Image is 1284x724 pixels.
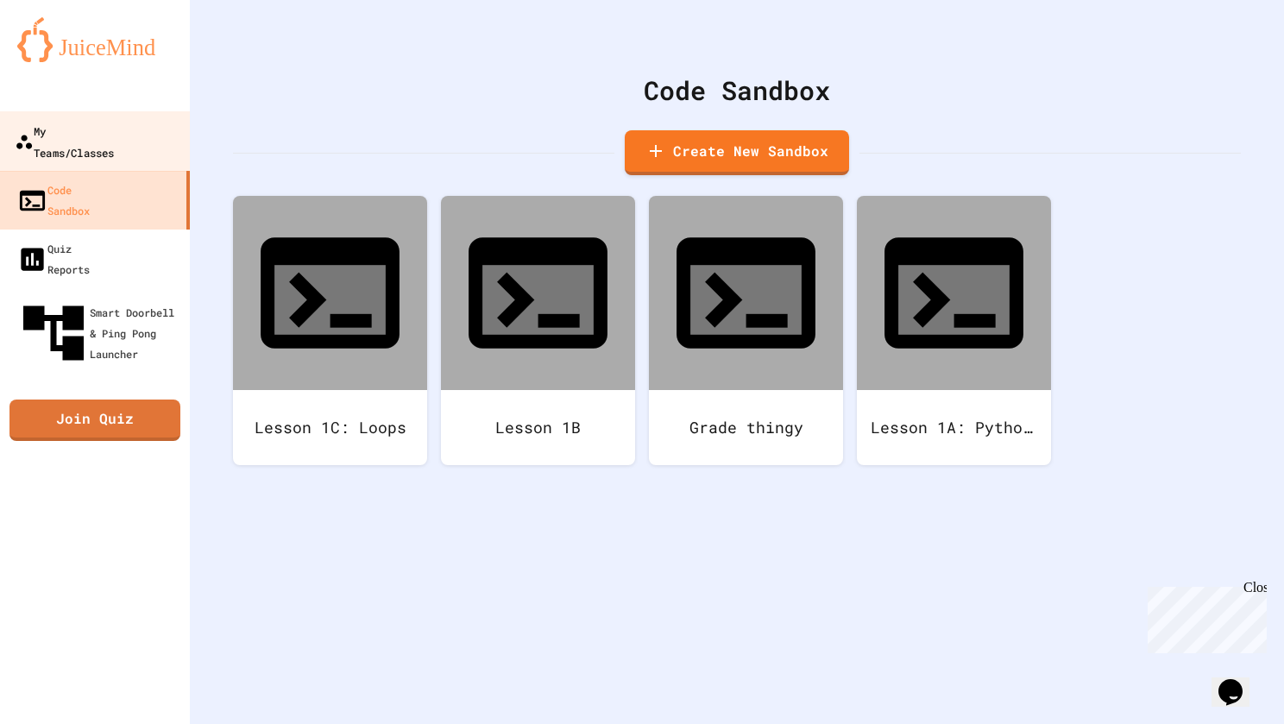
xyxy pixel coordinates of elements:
div: Lesson 1C: Loops [233,390,427,465]
div: Code Sandbox [233,71,1241,110]
div: Chat with us now!Close [7,7,119,110]
div: Smart Doorbell & Ping Pong Launcher [17,297,183,369]
div: Code Sandbox [17,179,90,221]
a: Join Quiz [9,400,180,441]
a: Lesson 1A: Python Review [857,196,1051,465]
a: Lesson 1C: Loops [233,196,427,465]
div: Lesson 1B [441,390,635,465]
a: Grade thingy [649,196,843,465]
img: logo-orange.svg [17,17,173,62]
a: Create New Sandbox [625,130,849,175]
a: Lesson 1B [441,196,635,465]
div: Lesson 1A: Python Review [857,390,1051,465]
iframe: chat widget [1141,580,1267,653]
iframe: chat widget [1212,655,1267,707]
div: Quiz Reports [17,238,90,280]
div: Grade thingy [649,390,843,465]
div: My Teams/Classes [15,120,114,162]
